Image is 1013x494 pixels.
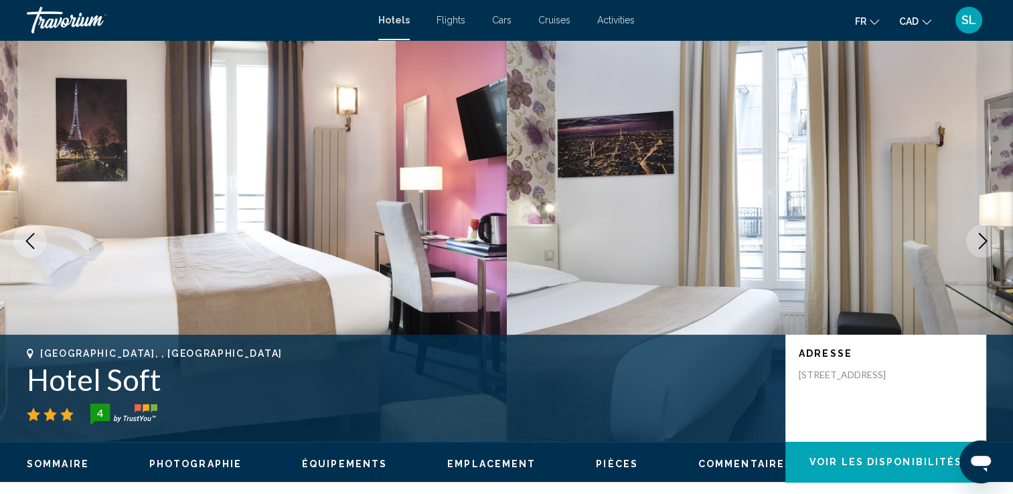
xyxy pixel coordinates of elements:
p: [STREET_ADDRESS] [799,369,906,381]
button: Change currency [899,11,931,31]
button: Pièces [596,458,638,470]
span: SL [961,13,976,27]
span: Équipements [302,459,387,469]
a: Cruises [538,15,570,25]
span: Commentaires [698,459,792,469]
img: trustyou-badge-hor.svg [90,404,157,425]
span: Photographie [149,459,242,469]
span: Pièces [596,459,638,469]
button: Équipements [302,458,387,470]
h1: Hotel Soft [27,362,772,397]
button: Photographie [149,458,242,470]
p: Adresse [799,348,973,359]
span: Voir les disponibilités [809,457,962,468]
span: Sommaire [27,459,89,469]
button: Sommaire [27,458,89,470]
button: Commentaires [698,458,792,470]
a: Flights [437,15,465,25]
a: Hotels [378,15,410,25]
span: fr [855,16,866,27]
button: Emplacement [447,458,536,470]
a: Travorium [27,7,365,33]
button: User Menu [951,6,986,34]
iframe: Bouton de lancement de la fenêtre de messagerie [959,440,1002,483]
a: Activities [597,15,635,25]
span: [GEOGRAPHIC_DATA], , [GEOGRAPHIC_DATA] [40,348,283,359]
span: CAD [899,16,919,27]
a: Cars [492,15,512,25]
div: 4 [86,405,113,421]
button: Change language [855,11,879,31]
button: Voir les disponibilités [785,442,986,482]
button: Next image [966,224,1000,258]
span: Emplacement [447,459,536,469]
button: Previous image [13,224,47,258]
